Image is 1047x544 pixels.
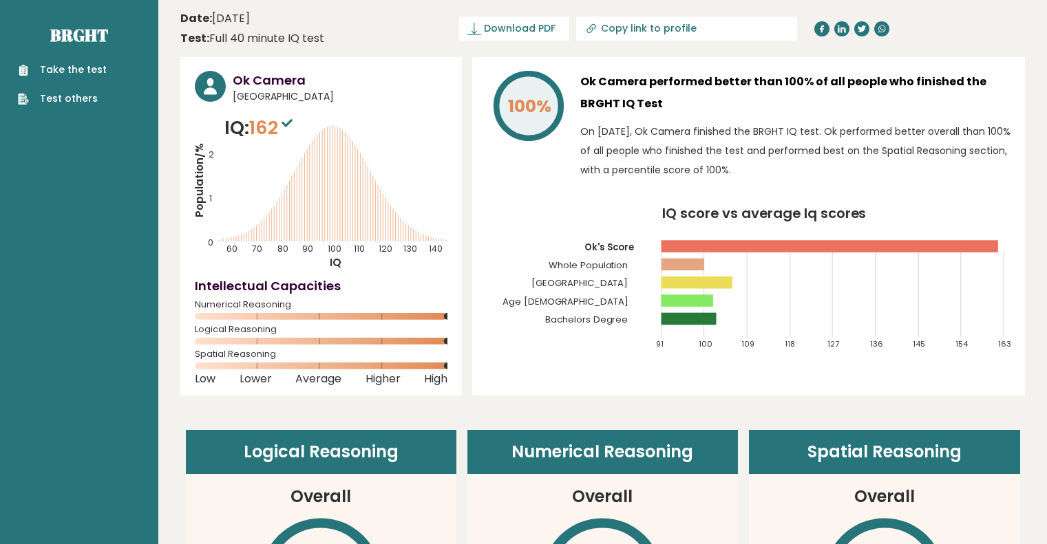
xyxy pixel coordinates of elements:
[549,259,628,272] tspan: Whole Population
[379,243,392,254] tspan: 120
[18,91,107,106] a: Test others
[870,338,883,349] tspan: 136
[956,338,969,349] tspan: 154
[749,430,1019,474] header: Spatial Reasoning
[424,376,447,382] span: High
[249,115,296,140] span: 162
[180,30,324,47] div: Full 40 minute IQ test
[999,338,1012,349] tspan: 163
[195,351,447,357] span: Spatial Reasoning
[290,484,351,509] h3: Overall
[186,430,456,474] header: Logical Reasoning
[545,313,628,326] tspan: Bachelors Degree
[403,243,417,254] tspan: 130
[295,376,341,382] span: Average
[50,24,108,46] a: Brght
[328,243,341,254] tspan: 100
[913,338,925,349] tspan: 145
[209,193,212,204] tspan: 1
[656,338,664,349] tspan: 91
[580,122,1011,179] p: On [DATE], Ok Camera finished the BRGHT IQ test. Ok performed better overall than 100% of all peo...
[233,89,447,104] span: [GEOGRAPHIC_DATA]
[233,71,447,89] h3: Ok Camera
[854,484,915,509] h3: Overall
[742,338,755,349] tspan: 109
[192,143,207,217] tspan: Population/%
[459,17,569,41] a: Download PDF
[195,302,447,307] span: Numerical Reasoning
[572,484,633,509] h3: Overall
[429,243,443,254] tspan: 140
[467,430,738,474] header: Numerical Reasoning
[180,10,212,26] b: Date:
[330,255,341,270] tspan: IQ
[227,243,238,254] tspan: 60
[195,376,215,382] span: Low
[209,149,214,160] tspan: 2
[18,63,107,77] a: Take the test
[277,243,288,254] tspan: 80
[302,243,313,254] tspan: 90
[240,376,272,382] span: Lower
[180,10,250,27] time: [DATE]
[484,21,556,36] span: Download PDF
[195,276,447,295] h4: Intellectual Capacities
[827,338,839,349] tspan: 127
[531,276,628,290] tspan: [GEOGRAPHIC_DATA]
[224,114,296,142] p: IQ:
[180,30,209,46] b: Test:
[662,204,867,223] tspan: IQ score vs average Iq scores
[208,237,213,248] tspan: 0
[195,327,447,332] span: Logical Reasoning
[252,243,262,254] tspan: 70
[580,71,1011,115] h3: Ok Camera performed better than 100% of all people who finished the BRGHT IQ Test
[503,295,628,308] tspan: Age [DEMOGRAPHIC_DATA]
[366,376,401,382] span: Higher
[699,338,712,349] tspan: 100
[508,94,551,118] tspan: 100%
[584,241,635,254] tspan: Ok's Score
[785,338,795,349] tspan: 118
[354,243,365,254] tspan: 110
